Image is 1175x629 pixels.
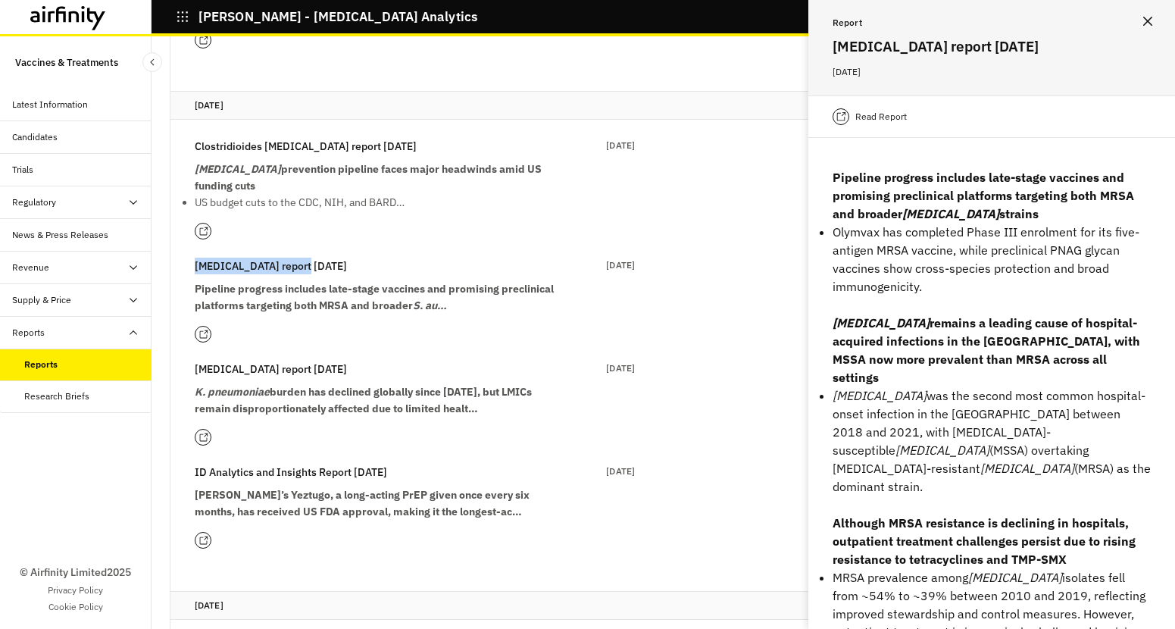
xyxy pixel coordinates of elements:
[142,52,162,72] button: Close Sidebar
[24,358,58,371] div: Reports
[12,163,33,177] div: Trials
[833,170,1134,221] strong: Pipeline progress includes late-stage vaccines and promising preclinical platforms targeting both...
[980,461,1074,476] em: [MEDICAL_DATA]
[833,515,1136,567] strong: Although MRSA resistance is declining in hospitals, outpatient treatment challenges persist due t...
[606,361,635,376] p: [DATE]
[606,464,635,479] p: [DATE]
[12,98,88,111] div: Latest Information
[195,361,347,377] p: [MEDICAL_DATA] report [DATE]
[24,390,89,403] div: Research Briefs
[12,326,45,340] div: Reports
[15,49,118,77] p: Vaccines & Treatments
[20,565,131,580] p: © Airfinity Limited 2025
[195,98,1132,113] p: [DATE]
[48,584,103,597] a: Privacy Policy
[606,258,635,273] p: [DATE]
[195,162,542,192] strong: prevention pipeline faces major headwinds amid US funding cuts
[48,600,103,614] a: Cookie Policy
[195,194,558,211] p: US budget cuts to the CDC, NIH, and BARD…
[198,10,477,23] p: [PERSON_NAME] - [MEDICAL_DATA] Analytics
[833,64,1151,80] p: [DATE]
[195,282,554,312] strong: Pipeline progress includes late-stage vaccines and promising preclinical platforms targeting both...
[195,162,281,176] em: [MEDICAL_DATA]
[195,385,532,415] strong: burden has declined globally since [DATE], but LMICs remain disproportionately affected due to li...
[413,299,447,312] em: S. au…
[12,228,108,242] div: News & Press Releases
[195,385,270,399] em: K. pneumoniae
[833,315,1140,385] strong: remains a leading cause of hospital-acquired infections in the [GEOGRAPHIC_DATA], with MSSA now m...
[12,293,71,307] div: Supply & Price
[195,488,530,518] strong: [PERSON_NAME]’s Yeztugo, a long-acting PrEP given once every six months, has received US FDA appr...
[195,464,387,480] p: ID Analytics and Insights Report [DATE]
[176,4,477,30] button: [PERSON_NAME] - [MEDICAL_DATA] Analytics
[195,258,347,274] p: [MEDICAL_DATA] report [DATE]
[833,223,1151,296] p: Olymvax has completed Phase III enrolment for its five-antigen MRSA vaccine, while preclinical PN...
[855,109,907,124] p: Read Report
[833,388,927,403] em: [MEDICAL_DATA]
[833,386,1151,496] p: was the second most common hospital-onset infection in the [GEOGRAPHIC_DATA] between 2018 and 202...
[895,443,989,458] em: [MEDICAL_DATA]
[12,130,58,144] div: Candidates
[12,261,49,274] div: Revenue
[968,570,1062,585] em: [MEDICAL_DATA]
[833,315,930,330] em: [MEDICAL_DATA]
[195,598,1132,613] p: [DATE]
[902,206,999,221] em: [MEDICAL_DATA]
[12,196,56,209] div: Regulatory
[606,138,635,153] p: [DATE]
[833,35,1151,58] h2: [MEDICAL_DATA] report [DATE]
[195,138,417,155] p: Clostridioides [MEDICAL_DATA] report [DATE]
